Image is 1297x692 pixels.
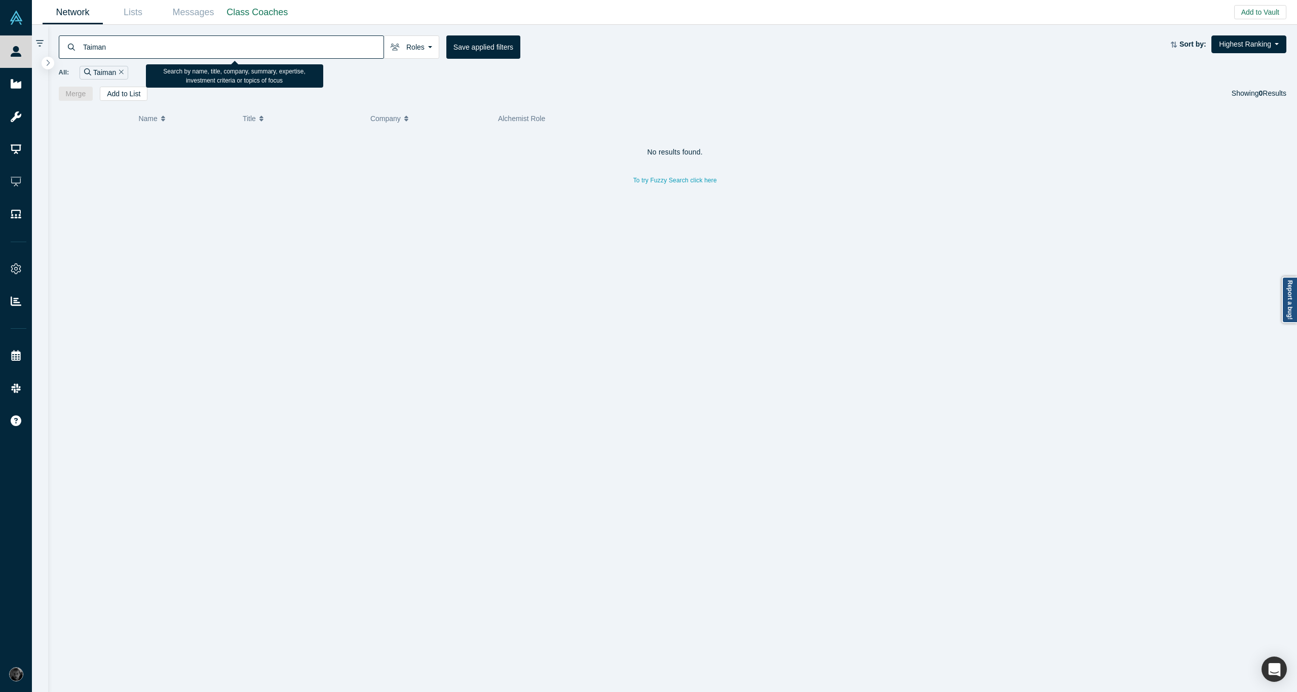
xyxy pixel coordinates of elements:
img: Rami C.'s Account [9,667,23,681]
span: Company [370,108,401,129]
button: Save applied filters [446,35,520,59]
button: Merge [59,87,93,101]
a: Network [43,1,103,24]
span: Title [243,108,256,129]
div: Showing [1232,87,1286,101]
button: Roles [384,35,439,59]
button: Remove Filter [116,67,124,79]
div: Taiman [80,66,128,80]
a: Messages [163,1,223,24]
strong: Sort by: [1179,40,1206,48]
button: Add to List [100,87,147,101]
span: Results [1259,89,1286,97]
input: Search by name, title, company, summary, expertise, investment criteria or topics of focus [82,35,384,59]
button: Highest Ranking [1211,35,1286,53]
strong: 0 [1259,89,1263,97]
h4: No results found. [59,148,1292,157]
img: Alchemist Vault Logo [9,11,23,25]
span: Alchemist Role [498,114,545,123]
span: All: [59,67,69,78]
span: Name [138,108,157,129]
button: Title [243,108,360,129]
button: Company [370,108,487,129]
a: Report a bug! [1282,277,1297,323]
a: Lists [103,1,163,24]
button: To try Fuzzy Search click here [626,174,724,187]
button: Name [138,108,232,129]
button: Add to Vault [1234,5,1286,19]
a: Class Coaches [223,1,291,24]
